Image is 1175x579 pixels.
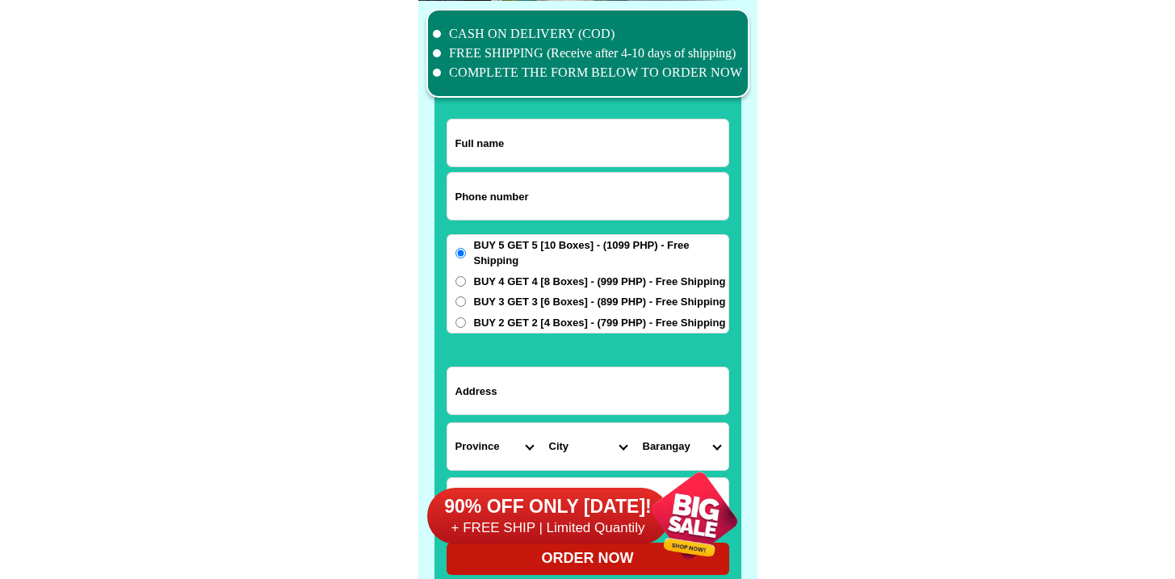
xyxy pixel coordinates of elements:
h6: 90% OFF ONLY [DATE]! [427,495,669,519]
select: Select commune [635,423,728,470]
span: BUY 5 GET 5 [10 Boxes] - (1099 PHP) - Free Shipping [474,237,728,269]
span: BUY 3 GET 3 [6 Boxes] - (899 PHP) - Free Shipping [474,294,726,310]
li: COMPLETE THE FORM BELOW TO ORDER NOW [433,63,743,82]
li: CASH ON DELIVERY (COD) [433,24,743,44]
select: Select district [541,423,635,470]
input: Input full_name [447,120,728,166]
h6: + FREE SHIP | Limited Quantily [427,519,669,537]
span: BUY 4 GET 4 [8 Boxes] - (999 PHP) - Free Shipping [474,274,726,290]
li: FREE SHIPPING (Receive after 4-10 days of shipping) [433,44,743,63]
input: Input phone_number [447,173,728,220]
input: BUY 2 GET 2 [4 Boxes] - (799 PHP) - Free Shipping [455,317,466,328]
input: BUY 3 GET 3 [6 Boxes] - (899 PHP) - Free Shipping [455,296,466,307]
input: BUY 4 GET 4 [8 Boxes] - (999 PHP) - Free Shipping [455,276,466,287]
select: Select province [447,423,541,470]
input: Input address [447,367,728,414]
input: BUY 5 GET 5 [10 Boxes] - (1099 PHP) - Free Shipping [455,248,466,258]
span: BUY 2 GET 2 [4 Boxes] - (799 PHP) - Free Shipping [474,315,726,331]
